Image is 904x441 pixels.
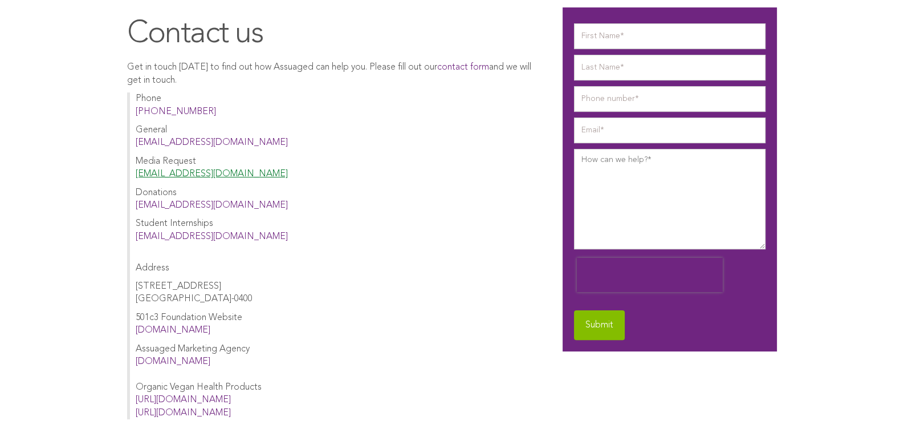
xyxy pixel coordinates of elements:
[574,86,765,112] input: Phone number*
[574,55,765,80] input: Last Name*
[136,232,288,241] a: [EMAIL_ADDRESS][DOMAIN_NAME]
[127,16,540,53] h1: Contact us
[136,92,540,118] p: Phone
[136,343,540,419] p: Assuaged Marketing Agency Organic Vegan Health Products
[127,61,540,87] p: Get in touch [DATE] to find out how Assuaged can help you. Please fill out our and we will get in...
[574,118,765,143] input: Email*
[136,107,216,116] a: [PHONE_NUMBER]
[577,258,723,292] iframe: reCAPTCHA
[136,155,540,181] p: Media Request
[136,124,540,149] p: General
[437,63,489,72] a: contact form
[136,201,288,210] a: [EMAIL_ADDRESS][DOMAIN_NAME]
[136,138,288,147] a: [EMAIL_ADDRESS][DOMAIN_NAME]
[136,249,540,274] p: Address
[136,408,231,418] a: [URL][DOMAIN_NAME]
[136,326,210,335] a: [DOMAIN_NAME]
[136,311,540,337] p: 501c3 Foundation Website
[847,386,904,441] iframe: Chat Widget
[136,357,210,366] a: [DOMAIN_NAME]
[136,169,288,179] a: [EMAIL_ADDRESS][DOMAIN_NAME]
[136,217,540,243] p: Student Internships
[574,310,625,340] input: Submit
[574,23,765,49] input: First Name*
[136,187,540,212] p: Donations
[136,395,231,404] a: [URL][DOMAIN_NAME]
[136,280,540,306] p: [STREET_ADDRESS] [GEOGRAPHIC_DATA]-0400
